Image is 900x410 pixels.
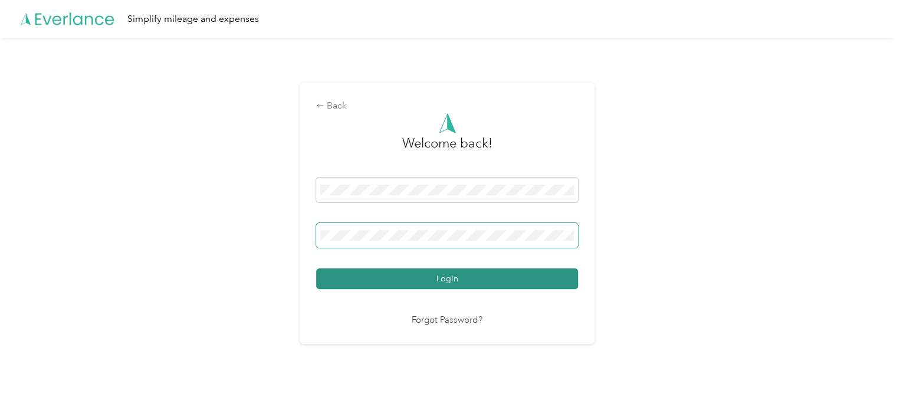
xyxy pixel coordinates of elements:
[127,12,259,27] div: Simplify mileage and expenses
[412,314,482,327] a: Forgot Password?
[402,133,492,165] h3: greeting
[316,99,578,113] div: Back
[316,268,578,289] button: Login
[834,344,900,410] iframe: Everlance-gr Chat Button Frame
